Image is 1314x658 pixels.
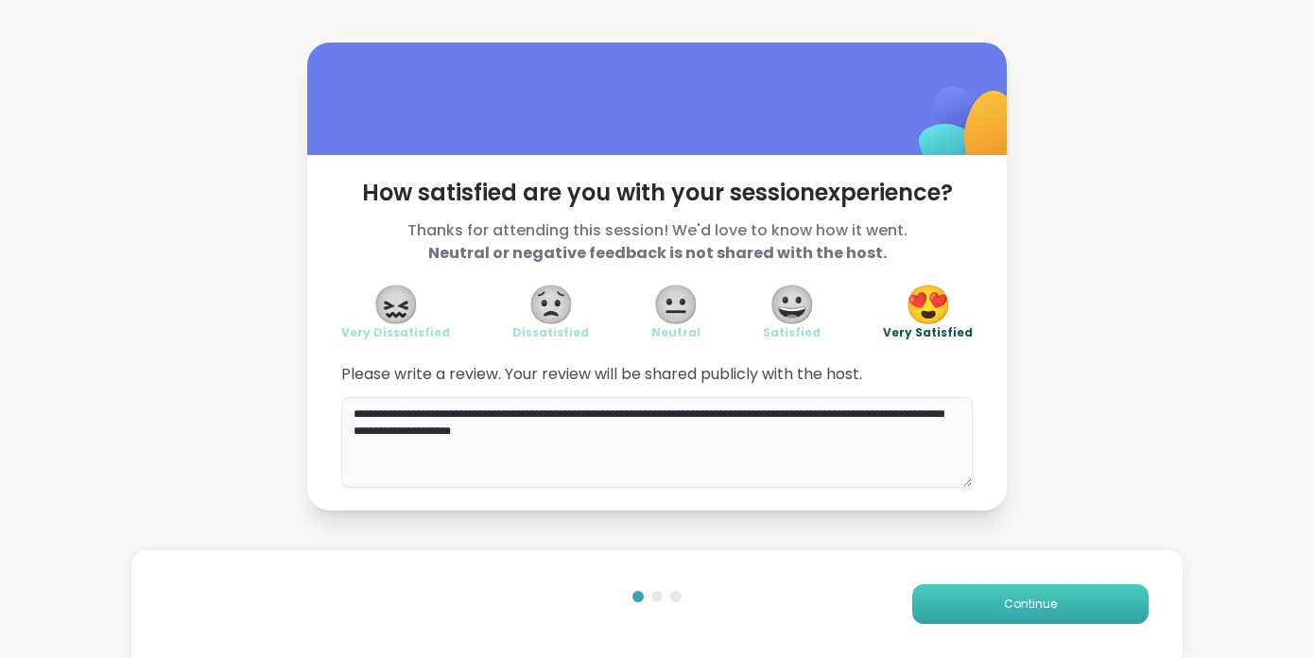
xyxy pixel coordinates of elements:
[651,325,700,340] span: Neutral
[883,325,973,340] span: Very Satisfied
[912,584,1149,624] button: Continue
[428,242,887,264] b: Neutral or negative feedback is not shared with the host.
[341,178,973,208] span: How satisfied are you with your session experience?
[512,325,589,340] span: Dissatisfied
[905,287,952,321] span: 😍
[763,325,821,340] span: Satisfied
[1004,596,1057,613] span: Continue
[341,219,973,265] span: Thanks for attending this session! We'd love to know how it went.
[341,325,450,340] span: Very Dissatisfied
[341,363,973,386] span: Please write a review. Your review will be shared publicly with the host.
[527,287,575,321] span: 😟
[652,287,700,321] span: 😐
[372,287,420,321] span: 😖
[874,37,1063,225] img: ShareWell Logomark
[769,287,816,321] span: 😀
